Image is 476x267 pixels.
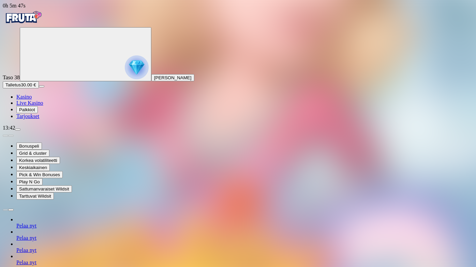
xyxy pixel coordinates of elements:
[39,85,44,87] button: menu
[16,157,60,164] button: Korkea volatiliteetti
[19,107,35,112] span: Palkkiot
[3,94,473,119] nav: Main menu
[19,179,40,184] span: Play N Go
[125,55,149,79] img: reward progress
[3,74,20,80] span: Taso 38
[19,194,51,199] span: Tarttuvat Wildsit
[16,235,36,241] a: Pelaa nyt
[3,135,8,137] button: prev slide
[3,209,8,211] button: prev slide
[5,82,21,87] span: Talletus
[3,81,39,88] button: Talletusplus icon30.00 €
[3,9,44,26] img: Fruta
[16,94,32,100] a: Kasino
[8,135,14,137] button: next slide
[16,164,50,171] button: Keskiaikainen
[8,209,14,211] button: next slide
[16,178,43,185] button: Play N Go
[154,75,192,80] span: [PERSON_NAME]
[19,151,47,156] span: Grid & cluster
[16,247,36,253] a: Pelaa nyt
[19,144,39,149] span: Bonuspeli
[3,21,44,27] a: Fruta
[16,185,72,193] button: Sattumanvaraiset Wildsit
[19,186,69,191] span: Sattumanvaraiset Wildsit
[20,27,151,81] button: reward progress
[16,106,38,113] button: Palkkiot
[16,193,54,200] button: Tarttuvat Wildsit
[19,158,57,163] span: Korkea volatiliteetti
[19,172,60,177] span: Pick & Win Bonuses
[16,113,39,119] a: Tarjoukset
[21,82,36,87] span: 30.00 €
[151,74,194,81] button: [PERSON_NAME]
[16,260,36,265] a: Pelaa nyt
[15,129,20,131] button: menu
[16,143,42,150] button: Bonuspeli
[19,165,47,170] span: Keskiaikainen
[16,223,36,229] a: Pelaa nyt
[16,150,49,157] button: Grid & cluster
[3,125,15,131] span: 13:42
[16,100,43,106] a: Live Kasino
[16,171,63,178] button: Pick & Win Bonuses
[3,9,473,119] nav: Primary
[3,3,26,9] span: user session time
